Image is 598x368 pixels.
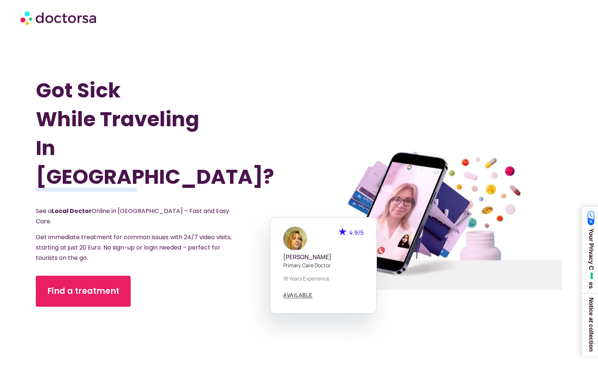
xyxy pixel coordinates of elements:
strong: Local Doctor [52,207,92,215]
span: Get immediate treatment for common issues with 24/7 video visits, starting at just 20 Euro. No si... [36,233,231,262]
span: See a Online in [GEOGRAPHIC_DATA] – Fast and Easy Care. [36,207,229,226]
p: 18 years experience [283,275,364,282]
a: Find a treatment [36,276,131,307]
h5: [PERSON_NAME] [283,254,364,261]
h1: Got Sick While Traveling In [GEOGRAPHIC_DATA]? [36,76,260,191]
button: Your consent preferences for tracking technologies [585,270,598,282]
a: AVAILABLE [283,292,313,298]
span: Find a treatment [47,285,119,297]
span: 4.9/5 [349,228,364,237]
p: Primary care doctor [283,261,364,269]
